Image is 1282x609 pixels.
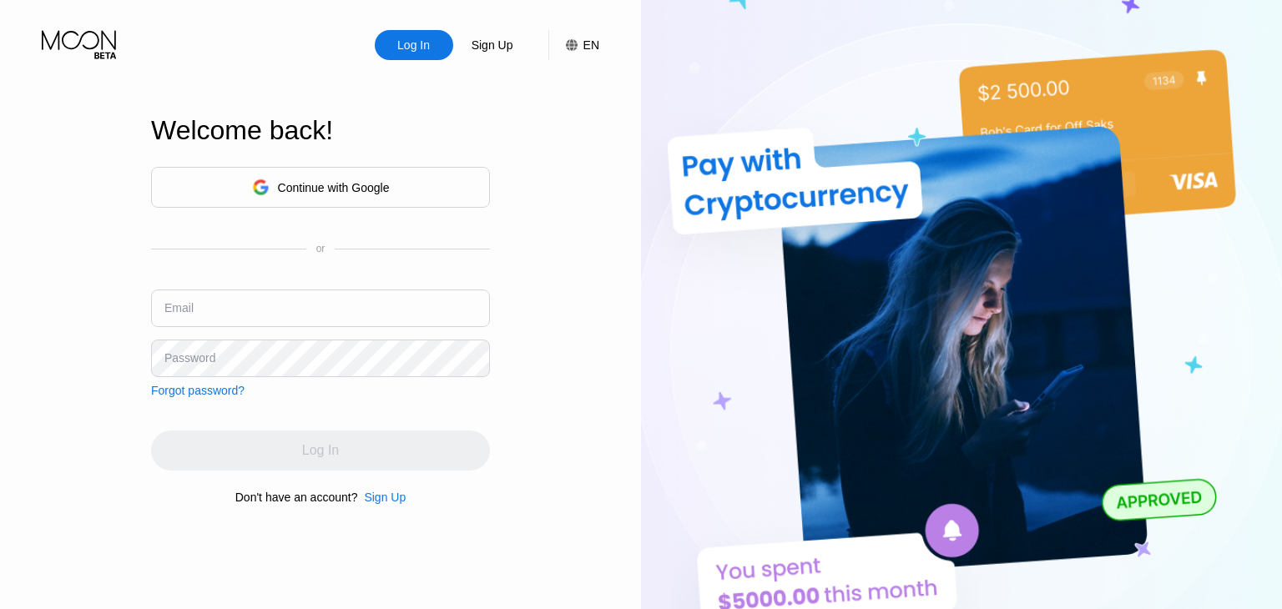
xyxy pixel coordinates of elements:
div: Sign Up [470,37,515,53]
div: Email [164,301,194,315]
div: Log In [375,30,453,60]
div: Don't have an account? [235,491,358,504]
div: Sign Up [364,491,406,504]
div: Forgot password? [151,384,245,397]
div: Continue with Google [151,167,490,208]
div: Log In [396,37,432,53]
div: Welcome back! [151,115,490,146]
div: Sign Up [357,491,406,504]
div: EN [583,38,599,52]
div: Sign Up [453,30,532,60]
div: Password [164,351,215,365]
div: or [316,243,326,254]
div: EN [548,30,599,60]
div: Continue with Google [278,181,390,194]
